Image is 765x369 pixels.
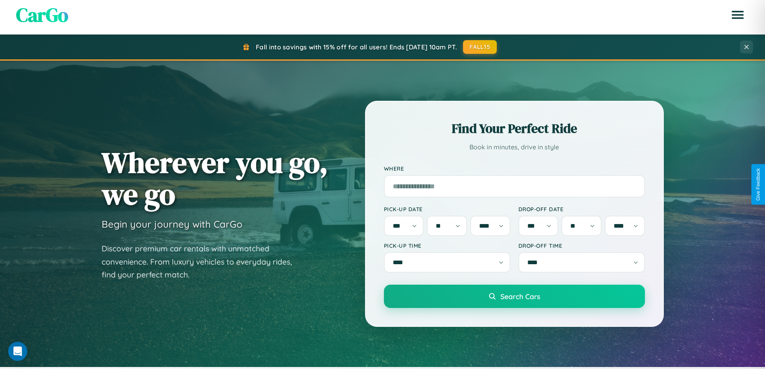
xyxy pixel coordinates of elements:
[384,206,510,212] label: Pick-up Date
[102,242,302,281] p: Discover premium car rentals with unmatched convenience. From luxury vehicles to everyday rides, ...
[384,120,645,137] h2: Find Your Perfect Ride
[384,285,645,308] button: Search Cars
[500,292,540,301] span: Search Cars
[256,43,457,51] span: Fall into savings with 15% off for all users! Ends [DATE] 10am PT.
[726,4,749,26] button: Open menu
[16,2,68,28] span: CarGo
[8,342,27,361] iframe: Intercom live chat
[384,165,645,172] label: Where
[755,168,761,201] div: Give Feedback
[102,147,328,210] h1: Wherever you go, we go
[384,242,510,249] label: Pick-up Time
[518,242,645,249] label: Drop-off Time
[518,206,645,212] label: Drop-off Date
[102,218,243,230] h3: Begin your journey with CarGo
[463,40,497,54] button: FALL15
[384,141,645,153] p: Book in minutes, drive in style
